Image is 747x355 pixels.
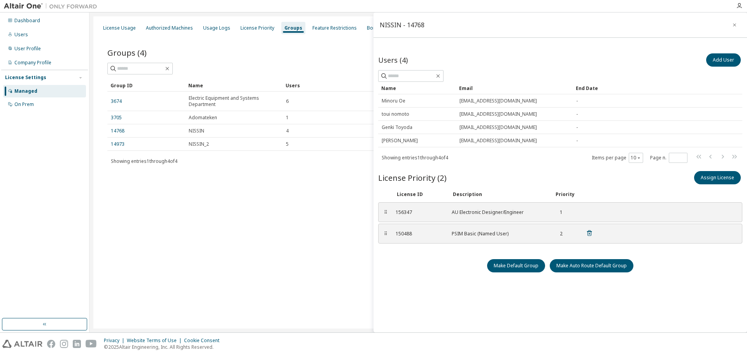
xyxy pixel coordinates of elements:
a: 14973 [111,141,124,147]
div: Feature Restrictions [312,25,357,31]
span: NISSIN [189,128,204,134]
div: Dashboard [14,18,40,24]
span: Minoru Oe [382,98,405,104]
div: PSIM Basic (Named User) [452,231,545,237]
div: 156347 [396,209,442,215]
span: Showing entries 1 through 4 of 4 [382,154,448,161]
span: 4 [286,128,289,134]
div: 2 [554,231,563,237]
span: - [576,124,578,131]
div: User Profile [14,46,41,52]
span: 6 [286,98,289,104]
div: Users [286,79,707,92]
p: © 2025 Altair Engineering, Inc. All Rights Reserved. [104,344,224,350]
span: [EMAIL_ADDRESS][DOMAIN_NAME] [459,138,537,144]
div: License Settings [5,74,46,81]
div: ⠿ [383,231,388,237]
span: Page n. [650,153,687,163]
span: Electric Equipment and Systems Department [189,95,279,108]
span: 1 [286,115,289,121]
img: instagram.svg [60,340,68,348]
span: [EMAIL_ADDRESS][DOMAIN_NAME] [459,124,537,131]
div: Priority [556,191,575,198]
span: Groups (4) [107,47,147,58]
div: 1 [554,209,563,215]
span: - [576,98,578,104]
span: [EMAIL_ADDRESS][DOMAIN_NAME] [459,111,537,117]
div: Website Terms of Use [127,337,184,344]
img: linkedin.svg [73,340,81,348]
div: Company Profile [14,60,51,66]
span: Items per page [592,153,643,163]
button: Make Auto Route Default Group [550,259,633,272]
img: altair_logo.svg [2,340,42,348]
a: 3674 [111,98,122,104]
span: NISSIN_2 [189,141,209,147]
span: License Priority (2) [378,172,447,183]
div: Usage Logs [203,25,230,31]
div: On Prem [14,101,34,108]
div: AU Electronic Designer/Engineer [452,209,545,215]
button: Make Default Group [487,259,545,272]
div: Cookie Consent [184,337,224,344]
div: NISSIN - 14768 [380,22,424,28]
span: [PERSON_NAME] [382,138,418,144]
span: - [576,111,578,117]
span: 5 [286,141,289,147]
span: toui nomoto [382,111,409,117]
span: Showing entries 1 through 4 of 4 [111,158,177,164]
div: 150488 [396,231,442,237]
div: License Priority [240,25,274,31]
button: Add User [706,53,741,67]
button: 10 [631,155,641,161]
div: Groups [284,25,302,31]
span: Adomateken [189,115,217,121]
div: Name [188,79,279,92]
a: 3705 [111,115,122,121]
div: Group ID [110,79,182,92]
div: Borrow Settings [367,25,403,31]
img: Altair One [4,2,101,10]
div: Privacy [104,337,127,344]
img: facebook.svg [47,340,55,348]
img: youtube.svg [86,340,97,348]
button: Assign License [694,171,741,184]
a: 14768 [111,128,124,134]
span: Users (4) [378,55,408,65]
div: End Date [576,82,717,94]
div: Name [381,82,453,94]
div: Users [14,32,28,38]
div: Email [459,82,570,94]
div: Managed [14,88,37,94]
div: License ID [397,191,444,198]
div: License Usage [103,25,136,31]
span: - [576,138,578,144]
div: ⠿ [383,209,388,215]
div: Authorized Machines [146,25,193,31]
span: Genki Toyoda [382,124,412,131]
div: Description [453,191,546,198]
span: [EMAIL_ADDRESS][DOMAIN_NAME] [459,98,537,104]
